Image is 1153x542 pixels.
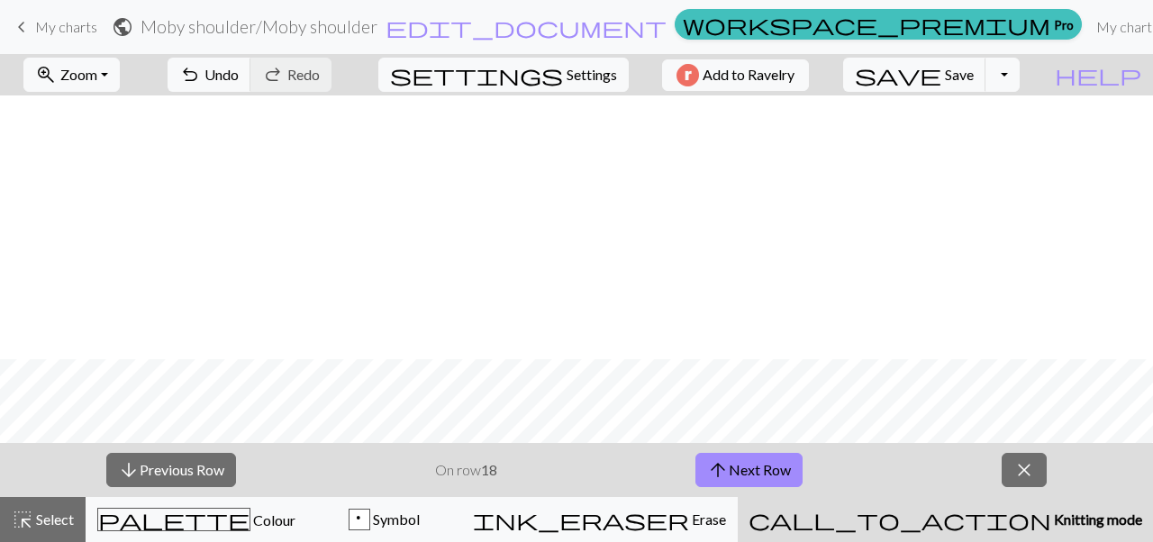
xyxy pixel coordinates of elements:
[703,64,794,86] span: Add to Ravelry
[390,64,563,86] i: Settings
[473,507,689,532] span: ink_eraser
[386,14,667,40] span: edit_document
[168,58,251,92] button: Undo
[855,62,941,87] span: save
[250,511,295,528] span: Colour
[86,497,307,542] button: Colour
[738,497,1153,542] button: Knitting mode
[435,459,497,481] p: On row
[662,59,809,91] button: Add to Ravelry
[843,58,986,92] button: Save
[1051,510,1142,528] span: Knitting mode
[11,14,32,40] span: keyboard_arrow_left
[675,9,1082,40] a: Pro
[689,510,726,528] span: Erase
[11,12,97,42] a: My charts
[390,62,563,87] span: settings
[106,453,236,487] button: Previous Row
[567,64,617,86] span: Settings
[112,14,133,40] span: public
[23,58,120,92] button: Zoom
[707,457,729,483] span: arrow_upward
[179,62,201,87] span: undo
[378,58,629,92] button: SettingsSettings
[749,507,1051,532] span: call_to_action
[118,457,140,483] span: arrow_downward
[683,12,1050,37] span: workspace_premium
[33,510,74,528] span: Select
[1013,457,1035,483] span: close
[12,507,33,532] span: highlight_alt
[461,497,738,542] button: Erase
[35,62,57,87] span: zoom_in
[695,453,803,487] button: Next Row
[35,18,97,35] span: My charts
[60,66,97,83] span: Zoom
[307,497,461,542] button: p Symbol
[1055,62,1141,87] span: help
[350,510,369,531] div: p
[481,461,497,478] strong: 18
[204,66,239,83] span: Undo
[676,64,699,86] img: Ravelry
[370,510,420,528] span: Symbol
[141,16,377,37] h2: Moby shoulder / Moby shoulder
[98,507,250,532] span: palette
[945,66,974,83] span: Save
